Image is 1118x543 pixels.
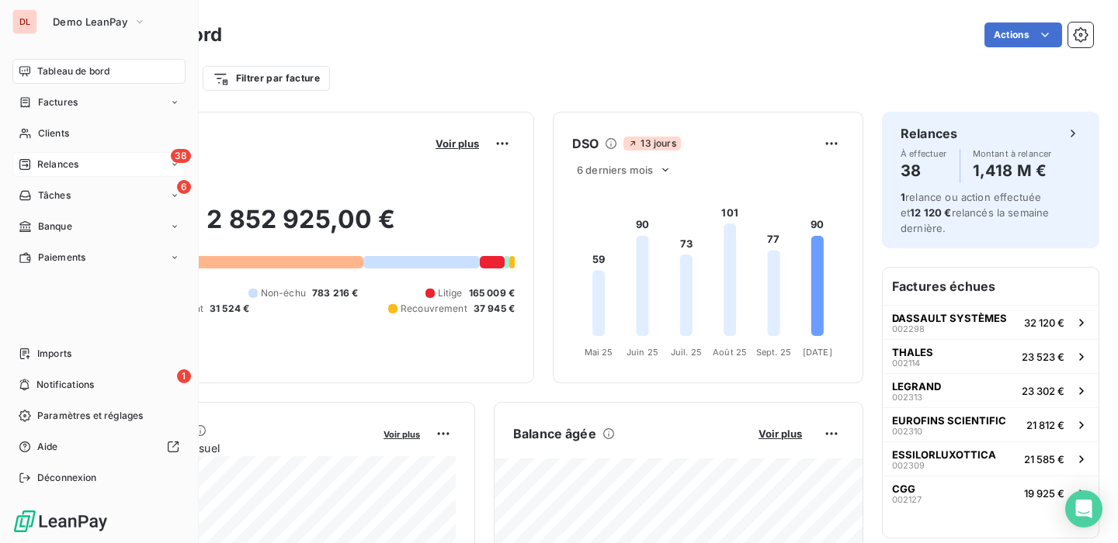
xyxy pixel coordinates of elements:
button: THALES00211423 523 € [883,339,1099,373]
span: 002127 [892,495,922,504]
button: EUROFINS SCIENTIFIC00231021 812 € [883,407,1099,441]
h6: Balance âgée [513,424,596,443]
span: Demo LeanPay [53,16,127,28]
span: EUROFINS SCIENTIFIC [892,414,1006,427]
span: LEGRAND [892,380,941,393]
span: 002309 [892,461,925,470]
span: Tâches [38,188,71,202]
tspan: Mai 25 [585,347,613,358]
span: Imports [37,347,71,361]
span: ESSILORLUXOTTICA [892,448,996,461]
div: Open Intercom Messenger [1065,490,1102,527]
span: Chiffre d'affaires mensuel [88,440,373,456]
span: Recouvrement [401,302,467,316]
span: 002313 [892,393,922,402]
button: Actions [984,22,1062,47]
button: Filtrer par facture [203,66,330,91]
span: Montant à relancer [973,149,1052,158]
button: Voir plus [431,137,484,150]
span: 165 009 € [469,286,515,300]
span: 23 523 € [1022,351,1064,363]
span: 002310 [892,427,922,436]
span: Factures [38,95,78,109]
h2: 2 852 925,00 € [88,204,515,251]
span: 002298 [892,324,925,334]
span: Notifications [36,378,94,392]
span: 21 585 € [1024,453,1064,465]
span: Banque [38,220,72,233]
span: 37 945 € [474,302,515,316]
span: Voir plus [759,427,802,440]
span: 6 derniers mois [577,164,653,176]
span: 19 925 € [1024,487,1064,500]
button: ESSILORLUXOTTICA00230921 585 € [883,441,1099,476]
span: THALES [892,346,933,358]
span: Paiements [38,251,85,265]
span: À effectuer [901,149,947,158]
span: 31 524 € [210,302,249,316]
span: 13 jours [623,137,680,150]
span: Clients [38,126,69,140]
span: 002114 [892,358,920,368]
a: Aide [12,434,186,459]
span: 38 [171,149,191,163]
button: Voir plus [379,427,425,441]
h4: 1,418 M € [973,158,1052,183]
button: DASSAULT SYSTÈMES00229832 120 € [883,305,1099,339]
span: 6 [177,180,191,194]
tspan: Sept. 25 [756,347,791,358]
span: Paramètres et réglages [37,409,143,423]
span: CGG [892,482,915,495]
span: 32 120 € [1024,316,1064,329]
h6: DSO [572,134,599,153]
span: Non-échu [261,286,306,300]
h6: Factures échues [883,268,1099,305]
tspan: Juil. 25 [671,347,702,358]
h6: Relances [901,124,957,143]
span: Relances [37,157,78,171]
button: LEGRAND00231323 302 € [883,373,1099,407]
span: Voir plus [436,137,479,150]
tspan: Août 25 [713,347,747,358]
h4: 38 [901,158,947,183]
tspan: [DATE] [803,347,832,358]
span: Tableau de bord [37,64,109,78]
span: Aide [37,440,58,454]
img: Logo LeanPay [12,509,109,534]
span: 21 812 € [1026,419,1064,431]
button: Voir plus [754,427,807,441]
span: Voir plus [384,429,420,440]
span: 23 302 € [1022,385,1064,397]
span: relance ou action effectuée et relancés la semaine dernière. [901,191,1049,234]
span: 1 [901,191,905,203]
span: Déconnexion [37,471,97,485]
span: DASSAULT SYSTÈMES [892,312,1007,324]
button: CGG00212719 925 € [883,476,1099,510]
tspan: Juin 25 [627,347,658,358]
span: 1 [177,369,191,383]
span: 12 120 € [910,206,951,219]
span: Litige [438,286,463,300]
div: DL [12,9,37,34]
span: 783 216 € [312,286,358,300]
